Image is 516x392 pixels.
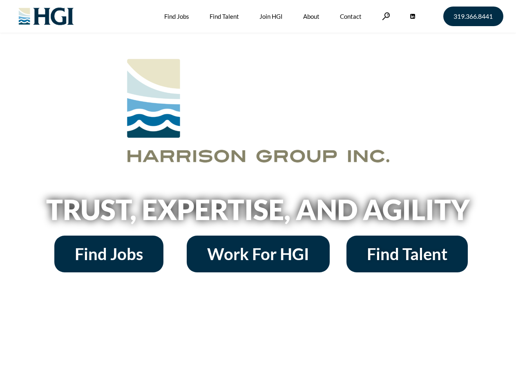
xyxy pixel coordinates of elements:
span: Work For HGI [207,246,309,262]
a: Find Talent [346,236,468,272]
a: Search [382,12,390,20]
h2: Trust, Expertise, and Agility [25,196,491,223]
a: Find Jobs [54,236,163,272]
span: Find Talent [367,246,447,262]
span: Find Jobs [75,246,143,262]
a: 319.366.8441 [443,7,503,26]
span: 319.366.8441 [453,13,493,20]
a: Work For HGI [187,236,330,272]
